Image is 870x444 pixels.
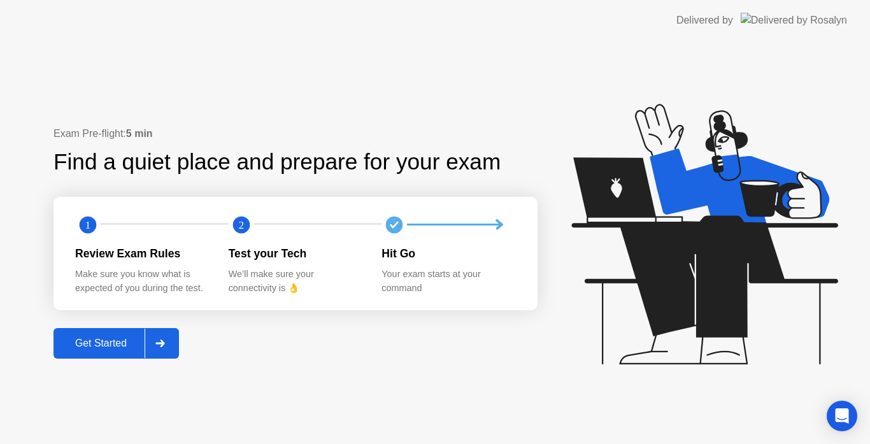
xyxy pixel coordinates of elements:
[676,13,733,28] div: Delivered by
[53,328,179,359] button: Get Started
[53,145,503,179] div: Find a quiet place and prepare for your exam
[239,218,244,231] text: 2
[741,13,847,27] img: Delivered by Rosalyn
[126,128,153,139] b: 5 min
[75,268,208,295] div: Make sure you know what is expected of you during the test.
[229,268,362,295] div: We’ll make sure your connectivity is 👌
[57,338,145,349] div: Get Started
[85,218,90,231] text: 1
[53,126,538,141] div: Exam Pre-flight:
[229,245,362,262] div: Test your Tech
[75,245,208,262] div: Review Exam Rules
[382,245,515,262] div: Hit Go
[827,401,857,431] div: Open Intercom Messenger
[382,268,515,295] div: Your exam starts at your command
